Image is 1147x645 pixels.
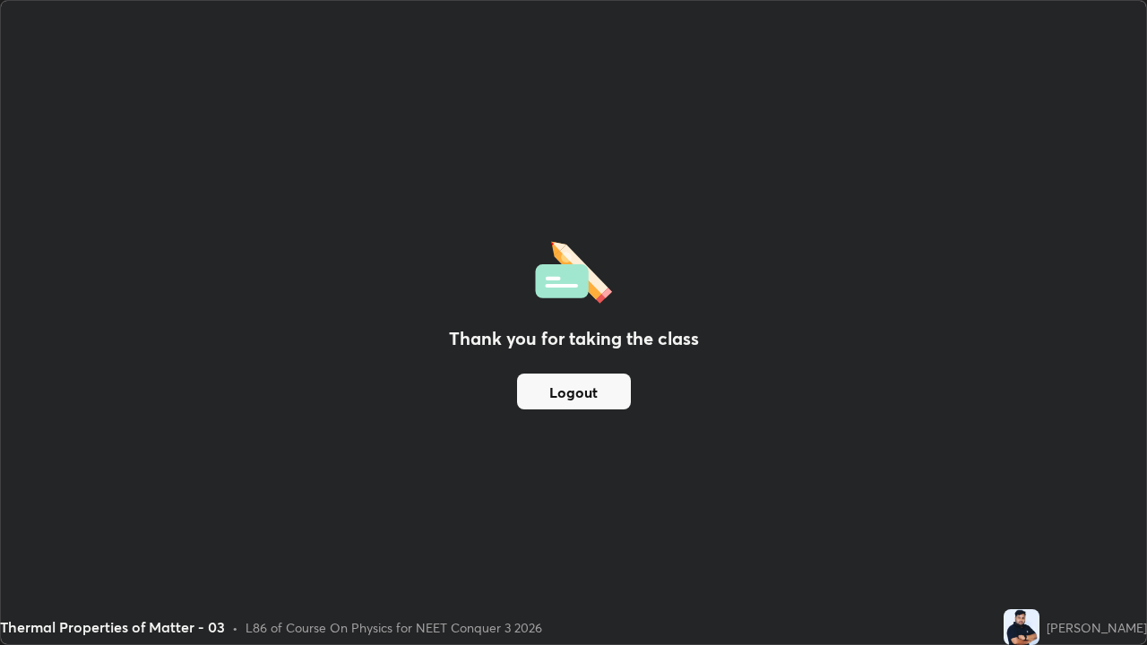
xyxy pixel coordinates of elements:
div: • [232,618,238,637]
button: Logout [517,374,631,409]
div: [PERSON_NAME] [1047,618,1147,637]
h2: Thank you for taking the class [449,325,699,352]
div: L86 of Course On Physics for NEET Conquer 3 2026 [246,618,542,637]
img: 93d8a107a9a841d8aaafeb9f7df5439e.jpg [1004,609,1039,645]
img: offlineFeedback.1438e8b3.svg [535,236,612,304]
